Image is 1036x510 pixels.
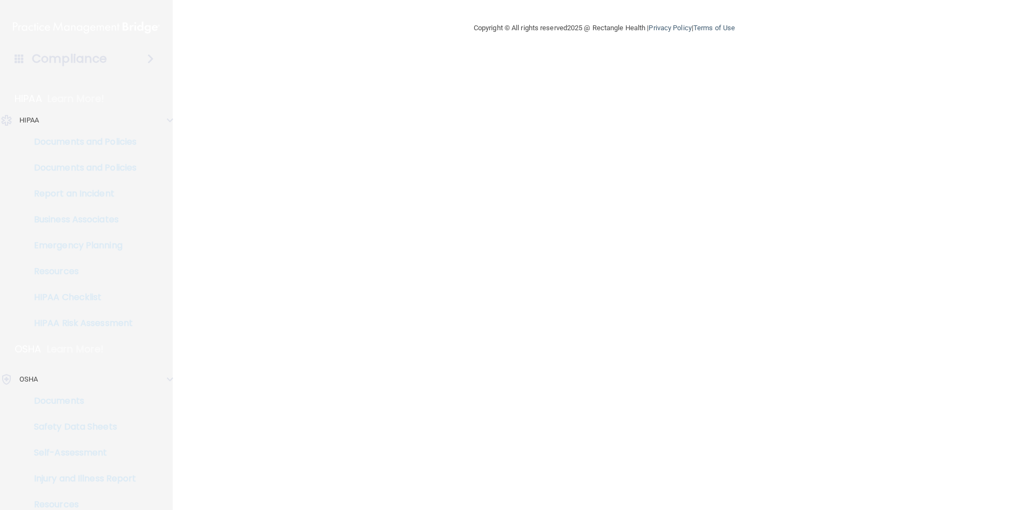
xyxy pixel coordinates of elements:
[7,499,154,510] p: Resources
[7,188,154,199] p: Report an Incident
[7,447,154,458] p: Self-Assessment
[7,214,154,225] p: Business Associates
[7,473,154,484] p: Injury and Illness Report
[15,343,42,356] p: OSHA
[19,114,39,127] p: HIPAA
[47,343,104,356] p: Learn More!
[32,51,107,66] h4: Compliance
[13,17,160,38] img: PMB logo
[7,137,154,147] p: Documents and Policies
[649,24,691,32] a: Privacy Policy
[407,11,801,45] div: Copyright © All rights reserved 2025 @ Rectangle Health | |
[7,162,154,173] p: Documents and Policies
[7,292,154,303] p: HIPAA Checklist
[7,421,154,432] p: Safety Data Sheets
[47,92,105,105] p: Learn More!
[7,240,154,251] p: Emergency Planning
[7,318,154,329] p: HIPAA Risk Assessment
[19,373,38,386] p: OSHA
[7,266,154,277] p: Resources
[693,24,735,32] a: Terms of Use
[15,92,42,105] p: HIPAA
[7,396,154,406] p: Documents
